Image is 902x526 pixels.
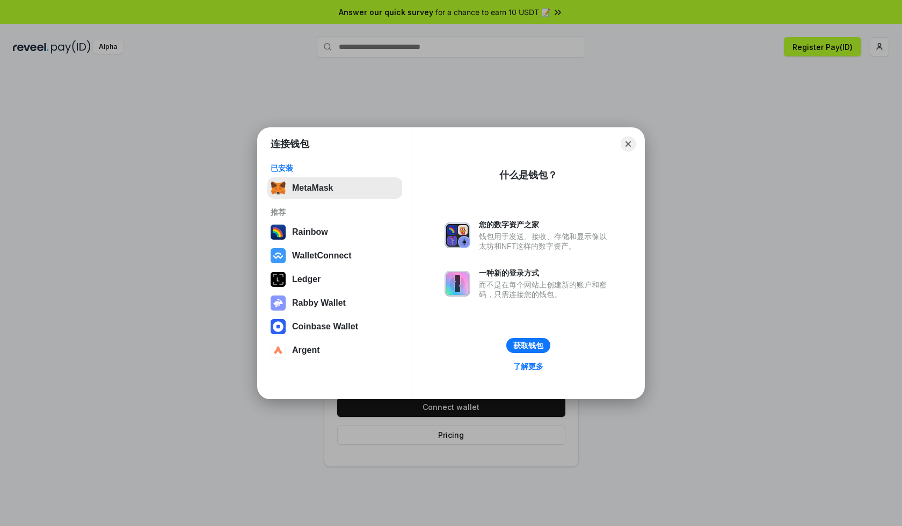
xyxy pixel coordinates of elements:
[479,220,612,229] div: 您的数字资产之家
[479,232,612,251] div: 钱包用于发送、接收、存储和显示像以太坊和NFT这样的数字资产。
[479,268,612,278] div: 一种新的登录方式
[271,248,286,263] img: svg+xml,%3Csvg%20width%3D%2228%22%20height%3D%2228%22%20viewBox%3D%220%200%2028%2028%22%20fill%3D...
[271,343,286,358] img: svg+xml,%3Csvg%20width%3D%2228%22%20height%3D%2228%22%20viewBox%3D%220%200%2028%2028%22%20fill%3D...
[292,298,346,308] div: Rabby Wallet
[513,341,543,350] div: 获取钱包
[271,319,286,334] img: svg+xml,%3Csvg%20width%3D%2228%22%20height%3D%2228%22%20viewBox%3D%220%200%2028%2028%22%20fill%3D...
[292,322,358,332] div: Coinbase Wallet
[267,340,402,361] button: Argent
[621,136,636,152] button: Close
[271,272,286,287] img: svg+xml,%3Csvg%20xmlns%3D%22http%3A%2F%2Fwww.w3.org%2F2000%2Fsvg%22%20width%3D%2228%22%20height%3...
[267,269,402,290] button: Ledger
[292,227,328,237] div: Rainbow
[271,225,286,240] img: svg+xml,%3Csvg%20width%3D%22120%22%20height%3D%22120%22%20viewBox%3D%220%200%20120%20120%22%20fil...
[267,245,402,266] button: WalletConnect
[479,280,612,299] div: 而不是在每个网站上创建新的账户和密码，只需连接您的钱包。
[506,338,550,353] button: 获取钱包
[271,138,309,150] h1: 连接钱包
[292,183,333,193] div: MetaMask
[507,359,550,373] a: 了解更多
[513,362,543,371] div: 了解更多
[267,316,402,337] button: Coinbase Wallet
[271,163,399,173] div: 已安装
[445,222,470,248] img: svg+xml,%3Csvg%20xmlns%3D%22http%3A%2F%2Fwww.w3.org%2F2000%2Fsvg%22%20fill%3D%22none%22%20viewBox...
[292,345,320,355] div: Argent
[292,275,321,284] div: Ledger
[445,271,470,297] img: svg+xml,%3Csvg%20xmlns%3D%22http%3A%2F%2Fwww.w3.org%2F2000%2Fsvg%22%20fill%3D%22none%22%20viewBox...
[292,251,352,261] div: WalletConnect
[267,221,402,243] button: Rainbow
[271,296,286,311] img: svg+xml,%3Csvg%20xmlns%3D%22http%3A%2F%2Fwww.w3.org%2F2000%2Fsvg%22%20fill%3D%22none%22%20viewBox...
[271,207,399,217] div: 推荐
[267,177,402,199] button: MetaMask
[267,292,402,314] button: Rabby Wallet
[499,169,557,182] div: 什么是钱包？
[271,181,286,196] img: svg+xml,%3Csvg%20fill%3D%22none%22%20height%3D%2233%22%20viewBox%3D%220%200%2035%2033%22%20width%...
